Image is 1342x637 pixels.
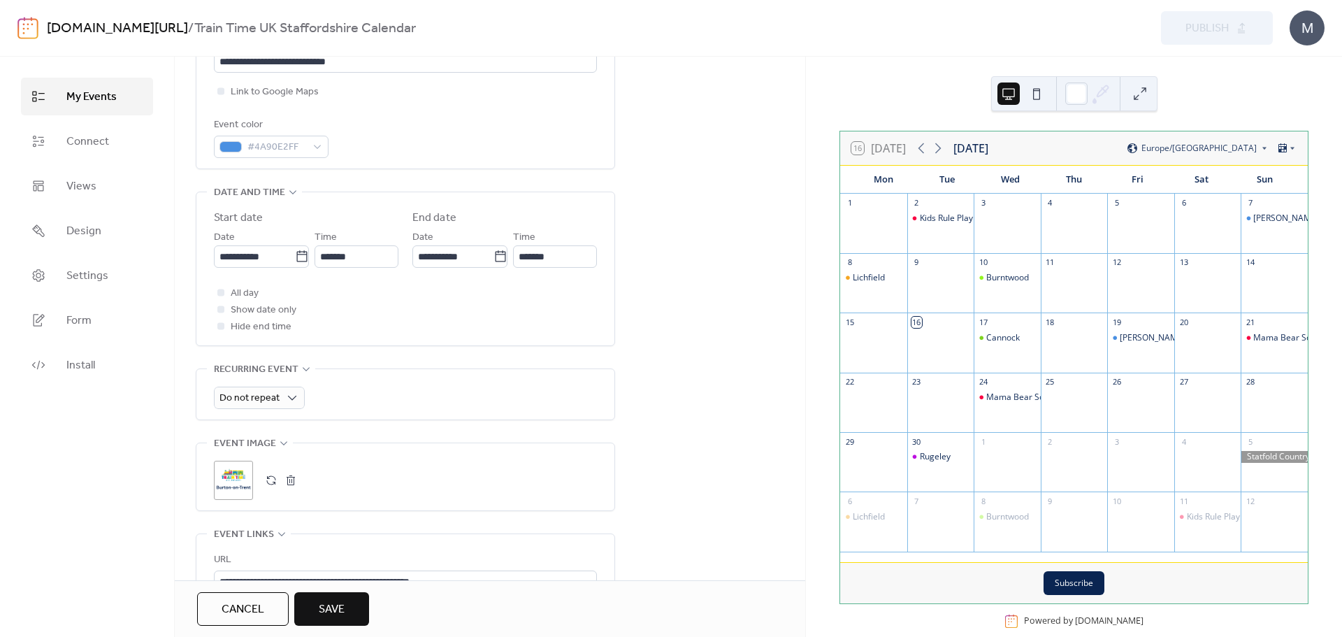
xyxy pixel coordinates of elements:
div: 2 [1045,436,1055,447]
span: All day [231,285,259,302]
div: 10 [978,257,988,268]
a: Views [21,167,153,205]
div: Sat [1169,166,1233,194]
div: 14 [1245,257,1255,268]
a: Settings [21,257,153,294]
div: 19 [1111,317,1122,327]
div: Rugeley [920,451,951,463]
div: 2 [911,198,922,208]
div: Lichfield [853,511,885,523]
div: 1 [978,436,988,447]
div: 12 [1245,496,1255,506]
div: Mama Bear Soft Play Collaboration [974,392,1041,403]
a: Connect [21,122,153,160]
div: M [1290,10,1325,45]
div: 25 [1045,377,1055,387]
div: Burton [1107,332,1174,344]
div: 4 [1178,436,1189,447]
div: 30 [911,436,922,447]
span: Date and time [214,185,285,201]
span: Views [66,178,96,195]
span: My Events [66,89,117,106]
span: Date [412,229,433,246]
div: Lichfield [853,272,885,284]
div: Fri [1106,166,1169,194]
div: 22 [844,377,855,387]
div: Burntwood [986,272,1029,284]
span: Show date only [231,302,296,319]
div: 11 [1045,257,1055,268]
div: 24 [978,377,988,387]
span: Install [66,357,95,374]
div: Kids Rule Play Cafe & Train Time UK [1174,511,1241,523]
a: My Events [21,78,153,115]
div: 13 [1178,257,1189,268]
div: Mama Bear Soft Play Collaboration [986,392,1123,403]
div: 3 [978,198,988,208]
div: 3 [1111,436,1122,447]
div: 26 [1111,377,1122,387]
div: End date [412,210,456,227]
span: Europe/[GEOGRAPHIC_DATA] [1141,144,1257,152]
div: 7 [1245,198,1255,208]
div: Mama Bear Soft Play Collaboration [1241,332,1308,344]
div: 1 [844,198,855,208]
div: Sun [1233,166,1297,194]
span: Settings [66,268,108,285]
span: Time [513,229,535,246]
div: [PERSON_NAME] [1120,332,1185,344]
span: Event links [214,527,274,543]
div: 12 [1111,257,1122,268]
a: Form [21,301,153,339]
div: [PERSON_NAME] [1253,213,1319,224]
div: Rugeley [907,451,974,463]
div: Mon [851,166,915,194]
div: Kids Rule Play Cafe & Train Time UK [907,213,974,224]
div: Thu [1042,166,1106,194]
div: 16 [911,317,922,327]
div: Statfold Country Park [1241,451,1308,463]
div: Lichfield [840,511,907,523]
div: 17 [978,317,988,327]
span: Save [319,601,345,618]
button: Save [294,592,369,626]
div: Powered by [1024,615,1143,627]
b: / [188,15,194,42]
div: 8 [978,496,988,506]
span: #4A90E2FF [247,139,306,156]
div: 27 [1178,377,1189,387]
div: 9 [1045,496,1055,506]
a: Design [21,212,153,250]
span: Link to Google Maps [231,84,319,101]
div: 20 [1178,317,1189,327]
div: 7 [911,496,922,506]
div: 6 [844,496,855,506]
a: [DOMAIN_NAME] [1075,615,1143,627]
span: Date [214,229,235,246]
div: 18 [1045,317,1055,327]
span: Do not repeat [219,389,280,408]
button: Cancel [197,592,289,626]
span: Hide end time [231,319,291,336]
div: 5 [1245,436,1255,447]
span: Connect [66,134,109,150]
span: Form [66,313,92,329]
div: Event color [214,117,326,134]
div: Wed [979,166,1042,194]
div: Burton [1241,213,1308,224]
div: Kids Rule Play Cafe & Train Time UK [1187,511,1326,523]
div: 9 [911,257,922,268]
div: Tue [915,166,979,194]
div: 15 [844,317,855,327]
span: Cancel [222,601,264,618]
div: ; [214,461,253,500]
a: [DOMAIN_NAME][URL] [47,15,188,42]
div: 23 [911,377,922,387]
div: Start date [214,210,263,227]
img: logo [17,17,38,39]
div: 11 [1178,496,1189,506]
div: Burntwood [974,272,1041,284]
button: Subscribe [1044,571,1104,595]
div: URL [214,552,594,568]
